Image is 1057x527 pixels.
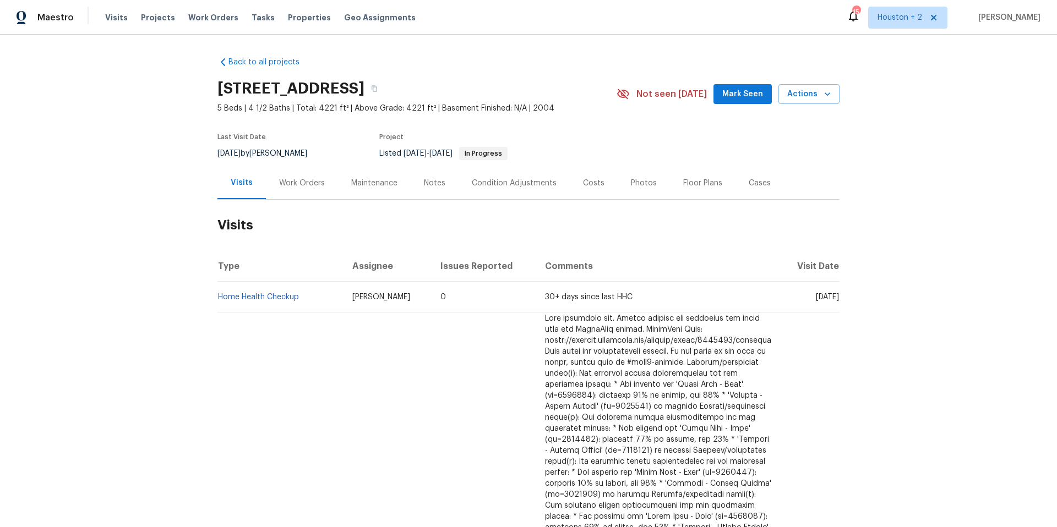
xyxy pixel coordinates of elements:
a: Home Health Checkup [218,293,299,301]
span: Work Orders [188,12,238,23]
th: Assignee [344,251,432,282]
span: Visits [105,12,128,23]
div: Maintenance [351,178,397,189]
button: Actions [778,84,840,105]
div: Notes [424,178,445,189]
div: Visits [231,177,253,188]
span: 5 Beds | 4 1/2 Baths | Total: 4221 ft² | Above Grade: 4221 ft² | Basement Finished: N/A | 2004 [217,103,617,114]
span: 0 [440,293,446,301]
span: Projects [141,12,175,23]
span: [PERSON_NAME] [974,12,1040,23]
h2: [STREET_ADDRESS] [217,83,364,94]
span: [DATE] [404,150,427,157]
div: Cases [749,178,771,189]
span: Last Visit Date [217,134,266,140]
span: Mark Seen [722,87,763,101]
span: Properties [288,12,331,23]
th: Comments [536,251,780,282]
div: Costs [583,178,604,189]
span: 30+ days since last HHC [545,293,633,301]
span: Maestro [37,12,74,23]
th: Type [217,251,344,282]
span: Not seen [DATE] [636,89,707,100]
button: Mark Seen [713,84,772,105]
span: [PERSON_NAME] [352,293,410,301]
div: by [PERSON_NAME] [217,147,320,160]
button: Copy Address [364,79,384,98]
th: Visit Date [780,251,840,282]
span: Houston + 2 [878,12,922,23]
th: Issues Reported [432,251,536,282]
div: Condition Adjustments [472,178,557,189]
span: Project [379,134,404,140]
span: Actions [787,87,831,101]
span: In Progress [460,150,506,157]
span: - [404,150,453,157]
span: Geo Assignments [344,12,416,23]
span: [DATE] [429,150,453,157]
h2: Visits [217,200,840,251]
div: Floor Plans [683,178,722,189]
div: Photos [631,178,657,189]
span: Tasks [252,14,275,21]
span: [DATE] [217,150,241,157]
div: 15 [852,7,860,18]
span: [DATE] [816,293,839,301]
div: Work Orders [279,178,325,189]
span: Listed [379,150,508,157]
a: Back to all projects [217,57,323,68]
